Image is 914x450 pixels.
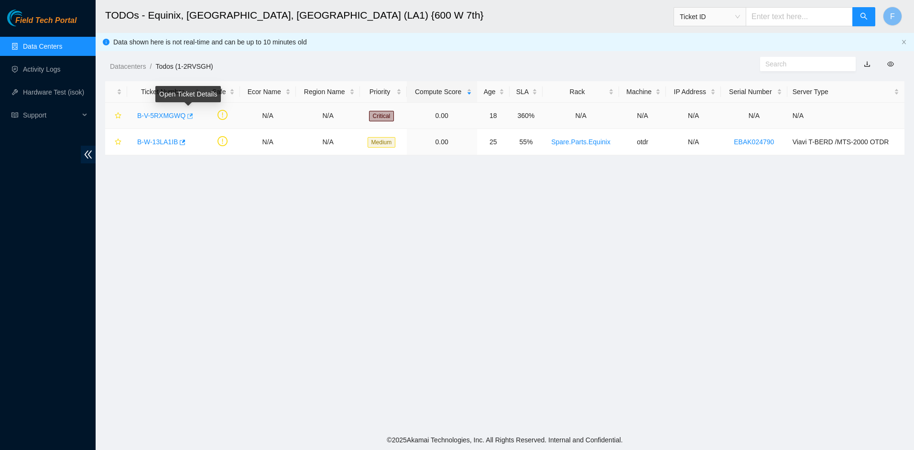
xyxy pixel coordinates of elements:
[407,129,477,155] td: 0.00
[477,103,510,129] td: 18
[890,11,895,22] span: F
[883,7,902,26] button: F
[23,88,84,96] a: Hardware Test (isok)
[115,112,121,120] span: star
[150,63,152,70] span: /
[619,129,666,155] td: otdr
[666,103,721,129] td: N/A
[734,138,774,146] a: EBAK024790
[218,110,228,120] span: exclamation-circle
[137,112,185,119] a: B-V-5RXMGWQ
[296,103,360,129] td: N/A
[110,108,122,123] button: star
[901,39,907,45] button: close
[155,63,213,70] a: Todos (1-2RVSGH)
[765,59,843,69] input: Search
[7,10,48,26] img: Akamai Technologies
[240,103,296,129] td: N/A
[23,65,61,73] a: Activity Logs
[666,129,721,155] td: N/A
[11,112,18,118] span: read
[23,43,62,50] a: Data Centers
[864,60,870,68] a: download
[407,103,477,129] td: 0.00
[240,129,296,155] td: N/A
[510,103,543,129] td: 360%
[787,129,904,155] td: Viavi T-BERD /MTS-2000 OTDR
[218,136,228,146] span: exclamation-circle
[23,106,79,125] span: Support
[110,134,122,150] button: star
[551,138,610,146] a: Spare.Parts.Equinix
[477,129,510,155] td: 25
[746,7,853,26] input: Enter text here...
[887,61,894,67] span: eye
[680,10,740,24] span: Ticket ID
[369,111,394,121] span: Critical
[15,16,76,25] span: Field Tech Portal
[368,137,396,148] span: Medium
[81,146,96,163] span: double-left
[852,7,875,26] button: search
[115,139,121,146] span: star
[721,103,787,129] td: N/A
[7,17,76,30] a: Akamai TechnologiesField Tech Portal
[543,103,619,129] td: N/A
[619,103,666,129] td: N/A
[155,86,221,102] div: Open Ticket Details
[110,63,146,70] a: Datacenters
[96,430,914,450] footer: © 2025 Akamai Technologies, Inc. All Rights Reserved. Internal and Confidential.
[787,103,904,129] td: N/A
[857,56,878,72] button: download
[860,12,868,21] span: search
[137,138,178,146] a: B-W-13LA1IB
[296,129,360,155] td: N/A
[510,129,543,155] td: 55%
